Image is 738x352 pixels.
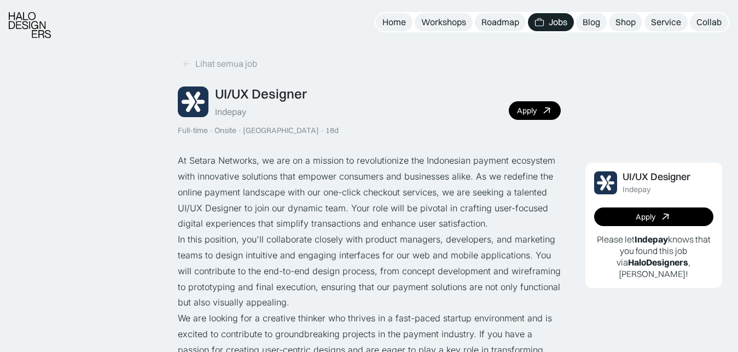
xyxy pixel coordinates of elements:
div: Apply [636,212,655,222]
div: Full-time [178,126,208,135]
b: Indepay [635,234,668,245]
a: Home [376,13,412,31]
div: Roadmap [481,16,519,28]
div: · [320,126,324,135]
div: Apply [517,106,537,116]
a: Apply [509,101,561,120]
a: Jobs [528,13,574,31]
div: 16d [326,126,339,135]
div: Blog [583,16,600,28]
div: Onsite [214,126,236,135]
b: HaloDesigners [628,257,688,268]
div: Service [651,16,681,28]
div: UI/UX Designer [215,86,307,102]
div: · [209,126,213,135]
div: Lihat semua job [195,58,257,70]
div: UI/UX Designer [623,171,690,183]
img: Job Image [594,171,617,194]
a: Roadmap [475,13,526,31]
a: Blog [576,13,607,31]
img: Job Image [178,86,208,117]
p: Please let knows that you found this job via , [PERSON_NAME]! [594,234,713,279]
a: Shop [609,13,642,31]
div: Home [382,16,406,28]
div: Shop [615,16,636,28]
div: Workshops [421,16,466,28]
a: Lihat semua job [178,55,262,73]
p: At Setara Networks, we are on a mission to revolutionize the Indonesian payment ecosystem with in... [178,153,561,232]
div: Collab [696,16,722,28]
div: · [237,126,242,135]
div: Indepay [215,106,246,118]
div: Indepay [623,185,651,194]
a: Apply [594,207,713,226]
div: [GEOGRAPHIC_DATA] [243,126,319,135]
a: Collab [690,13,728,31]
a: Service [644,13,688,31]
p: In this position, you'll collaborate closely with product managers, developers, and marketing tea... [178,232,561,310]
div: Jobs [549,16,567,28]
a: Workshops [415,13,473,31]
